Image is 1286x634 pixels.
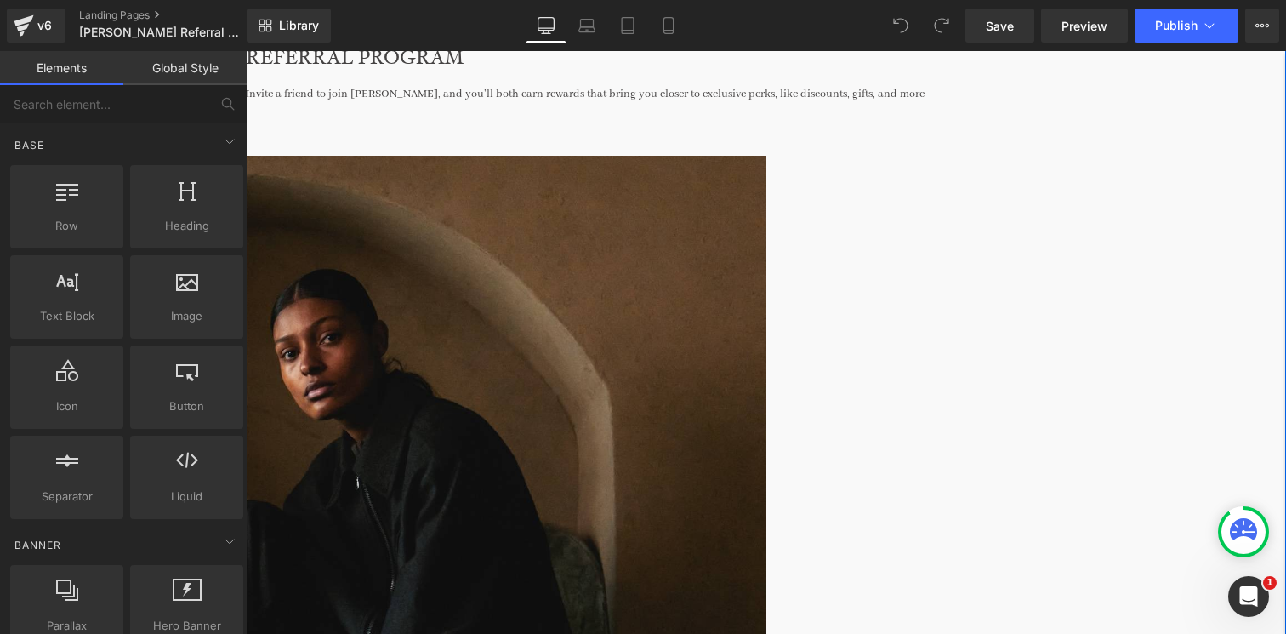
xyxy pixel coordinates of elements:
span: Save [986,17,1014,35]
span: Icon [15,397,118,415]
a: Tablet [607,9,648,43]
span: Separator [15,488,118,505]
span: Image [135,307,238,325]
a: New Library [247,9,331,43]
span: [PERSON_NAME] Referral Program [79,26,242,39]
span: Text Block [15,307,118,325]
span: Preview [1061,17,1107,35]
a: Desktop [526,9,566,43]
div: v6 [34,14,55,37]
span: Liquid [135,488,238,505]
button: More [1245,9,1279,43]
span: Banner [13,537,63,553]
span: Row [15,217,118,235]
span: Base [13,137,46,153]
span: Publish [1155,19,1198,32]
span: Button [135,397,238,415]
iframe: Intercom live chat [1228,576,1269,617]
button: Redo [925,9,959,43]
button: Publish [1135,9,1238,43]
a: Laptop [566,9,607,43]
a: Mobile [648,9,689,43]
button: Undo [884,9,918,43]
a: v6 [7,9,65,43]
a: Landing Pages [79,9,275,22]
span: 1 [1263,576,1277,590]
span: Library [279,18,319,33]
a: Preview [1041,9,1128,43]
a: Global Style [123,51,247,85]
span: Heading [135,217,238,235]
